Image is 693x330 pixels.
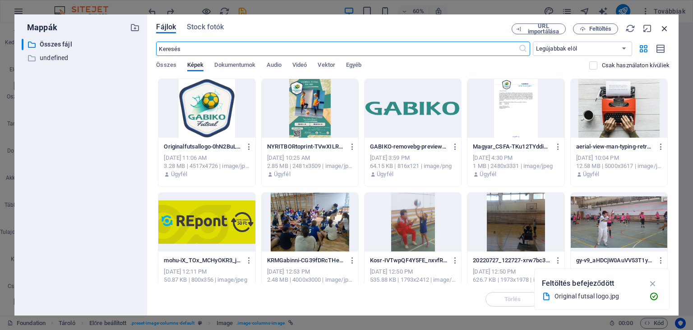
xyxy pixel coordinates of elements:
[583,170,600,178] p: Ügyfél
[267,256,345,265] p: KRMGabinni-CG39fDRcTHe-3CTF26EWtg.jpg
[576,162,662,170] div: 12.58 MB | 5000x3617 | image/jpeg
[274,170,291,178] p: Ügyfél
[164,143,241,151] p: Originalfutsallogo-0hN2BuLjqbk7HFUxzESlCw.jpg
[480,170,496,178] p: Ügyfél
[370,276,456,284] div: 535.88 KB | 1793x2412 | image/jpeg
[267,60,282,72] span: Audio
[187,60,203,72] span: Képek
[554,291,642,302] div: Original futsal logo.jpg
[473,162,559,170] div: 1 MB | 2480x3331 | image/jpeg
[473,256,550,265] p: 20220727_122727-xrw7bc3dVcAaZ4AHdbQgMg.jpg
[576,143,654,151] p: aerial-view-man-typing-retro-typewriter-Q9jliLW0_OkuG8GZboOA_Q.jpg
[576,256,654,265] p: gy-v9_aHDCjW0AuVV53T1yTCw.jpg
[576,268,662,276] div: [DATE] 12:49 PM
[370,143,448,151] p: GABIKO-removebg-preview-sbpZjdYVcP8e1n9aM_Ea4w.png
[164,154,249,162] div: [DATE] 11:06 AM
[473,154,559,162] div: [DATE] 4:30 PM
[267,276,353,284] div: 2.48 MB | 4000x3000 | image/jpeg
[171,170,188,178] p: Ügyfél
[164,162,249,170] div: 3.28 MB | 4517x4726 | image/jpeg
[377,170,393,178] p: Ügyfél
[40,53,124,63] p: undefined
[267,268,353,276] div: [DATE] 12:53 PM
[473,143,550,151] p: Magyar_CSFA-TKu12TYddiODjbPxHJecRQ.jpg
[156,42,518,56] input: Keresés
[22,22,57,33] p: Mappák
[267,143,345,151] p: NYRITBORtoprint-TVwXILROcZGIR1VBfRUJXQ.jpg
[370,256,448,265] p: Kosr-IVTwpQF4Y5FE_nxvfRgdnA.jpg
[625,23,635,33] i: Újratöltés
[164,256,241,265] p: mohu-iX_TOx_MCHyOKR3_jBVmVA.jpg
[525,23,562,34] span: URL importálása
[187,22,224,33] span: Stock fotók
[542,278,614,289] p: Feltöltés befejeződött
[602,61,670,70] p: Csak használaton kívüliek
[642,23,652,33] i: Minimalizálás
[573,23,618,34] button: Feltöltés
[346,60,361,72] span: Egyéb
[214,60,255,72] span: Dokumentumok
[370,154,456,162] div: [DATE] 3:59 PM
[267,162,353,170] div: 2.85 MB | 2481x3509 | image/jpeg
[292,60,307,72] span: Videó
[22,39,23,50] div: ​
[164,276,249,284] div: 50.87 KB | 800x356 | image/jpeg
[130,23,140,33] i: Új mappa létrehozása
[576,154,662,162] div: [DATE] 10:04 PM
[164,268,249,276] div: [DATE] 12:11 PM
[318,60,335,72] span: Vektor
[22,52,140,64] div: undefined
[473,268,559,276] div: [DATE] 12:50 PM
[267,154,353,162] div: [DATE] 10:25 AM
[512,23,566,34] button: URL importálása
[589,26,612,32] span: Feltöltés
[370,162,456,170] div: 64.15 KB | 816x121 | image/png
[156,22,176,33] span: Fájlok
[370,268,456,276] div: [DATE] 12:50 PM
[473,276,559,284] div: 626.7 KB | 1973x1978 | image/jpeg
[156,60,176,72] span: Összes
[40,39,124,50] p: Összes fájl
